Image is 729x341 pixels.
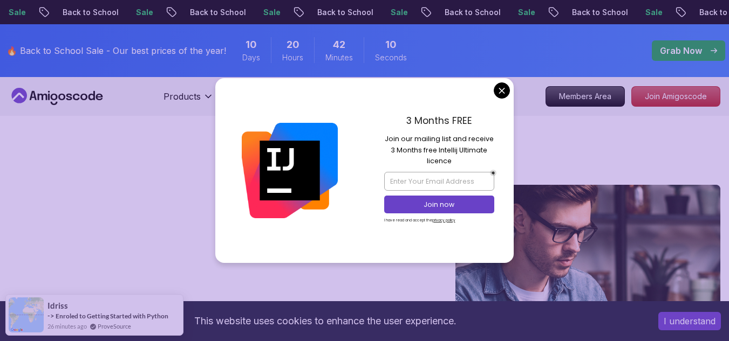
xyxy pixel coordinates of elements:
button: Accept cookies [658,312,721,330]
span: Hours [282,52,303,63]
p: Back to School [290,7,364,18]
button: Products [163,90,214,112]
img: provesource social proof notification image [9,297,44,332]
span: -> [47,311,54,320]
p: Back to School [545,7,618,18]
p: Products [163,90,201,103]
a: Enroled to Getting Started with Python [56,312,168,320]
a: Join Amigoscode [631,86,720,107]
span: 10 Seconds [385,37,397,52]
p: Sale [364,7,398,18]
span: Minutes [325,52,353,63]
p: Back to School [163,7,236,18]
span: 42 Minutes [333,37,345,52]
span: Days [242,52,260,63]
p: Members Area [546,87,624,106]
p: Sale [236,7,271,18]
p: Sale [618,7,653,18]
p: 🔥 Back to School Sale - Our best prices of the year! [6,44,226,57]
span: 26 minutes ago [47,322,87,331]
p: Back to School [418,7,491,18]
a: ProveSource [98,322,131,331]
p: Back to School [36,7,109,18]
div: This website uses cookies to enhance the user experience. [8,309,642,333]
h1: Go From Learning to Hired: Master Java, Spring Boot & Cloud Skills That Get You the [9,185,295,340]
span: 20 Hours [287,37,299,52]
span: 10 Days [246,37,257,52]
p: Sale [491,7,526,18]
p: Grab Now [660,44,702,57]
a: Members Area [546,86,625,107]
span: Seconds [375,52,407,63]
span: idriss [47,301,68,310]
p: Join Amigoscode [632,87,720,106]
p: Sale [109,7,144,18]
